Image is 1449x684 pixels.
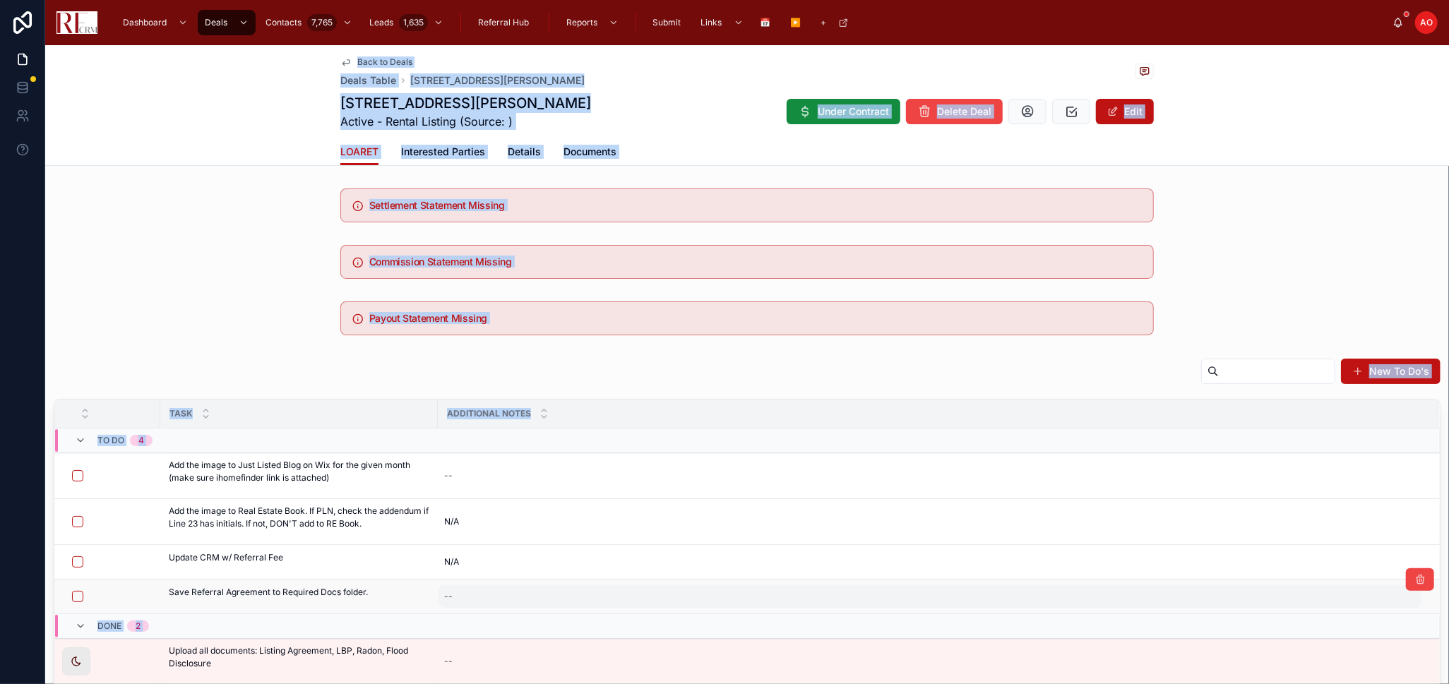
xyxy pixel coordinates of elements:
[116,10,195,35] a: Dashboard
[340,93,591,113] h1: [STREET_ADDRESS][PERSON_NAME]
[694,10,751,35] a: Links
[753,10,781,35] a: 📅
[566,17,597,28] span: Reports
[471,10,539,35] a: Referral Hub
[169,586,368,599] p: Save Referral Agreement to Required Docs folder.
[787,99,900,124] button: Under Contract
[761,17,771,28] span: 📅
[369,200,1142,210] h5: Settlement Statement Missing
[56,11,97,34] img: App logo
[198,10,256,35] a: Deals
[444,470,453,481] div: --
[123,17,167,28] span: Dashboard
[447,408,531,419] span: Additional Notes
[401,145,485,159] span: Interested Parties
[369,257,1142,267] h5: Commission Statement Missing
[369,313,1142,323] h5: Payout Statement Missing
[646,10,691,35] a: Submit
[169,551,283,564] p: Update CRM w/ Referral Fee
[340,113,591,130] span: Active - Rental Listing (Source: )
[784,10,811,35] a: ▶️
[97,620,121,632] span: Done
[399,14,428,31] div: 1,635
[814,10,856,35] a: +
[169,408,193,419] span: Task
[410,73,585,88] a: [STREET_ADDRESS][PERSON_NAME]
[444,656,453,667] div: --
[109,7,1393,38] div: scrollable content
[258,10,359,35] a: Contacts7,765
[508,145,541,159] span: Details
[701,17,722,28] span: Links
[369,17,393,28] span: Leads
[563,139,616,167] a: Documents
[1341,359,1441,384] button: New To Do's
[1420,17,1433,28] span: AO
[444,516,459,527] span: N/A
[340,145,378,159] span: LOARET
[357,56,412,68] span: Back to Deals
[401,139,485,167] a: Interested Parties
[563,145,616,159] span: Documents
[906,99,1003,124] button: Delete Deal
[444,556,459,568] span: N/A
[362,10,451,35] a: Leads1,635
[444,591,453,602] div: --
[340,139,378,166] a: LOARET
[791,17,801,28] span: ▶️
[136,620,141,632] div: 2
[307,14,337,31] div: 7,765
[937,104,991,119] span: Delete Deal
[559,10,626,35] a: Reports
[169,644,429,670] p: Upload all documents: Listing Agreement, LBP, Radon, Flood Disclosure
[1096,99,1154,124] button: Edit
[266,17,302,28] span: Contacts
[818,104,889,119] span: Under Contract
[169,459,429,484] p: Add the image to Just Listed Blog on Wix for the given month (make sure ihomefinder link is attac...
[340,73,396,88] a: Deals Table
[97,435,124,446] span: To Do
[340,56,412,68] a: Back to Deals
[653,17,681,28] span: Submit
[508,139,541,167] a: Details
[169,505,429,530] p: Add the image to Real Estate Book. If PLN, check the addendum if Line 23 has initials. If not, DO...
[138,435,144,446] div: 4
[205,17,227,28] span: Deals
[478,17,529,28] span: Referral Hub
[821,17,827,28] span: +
